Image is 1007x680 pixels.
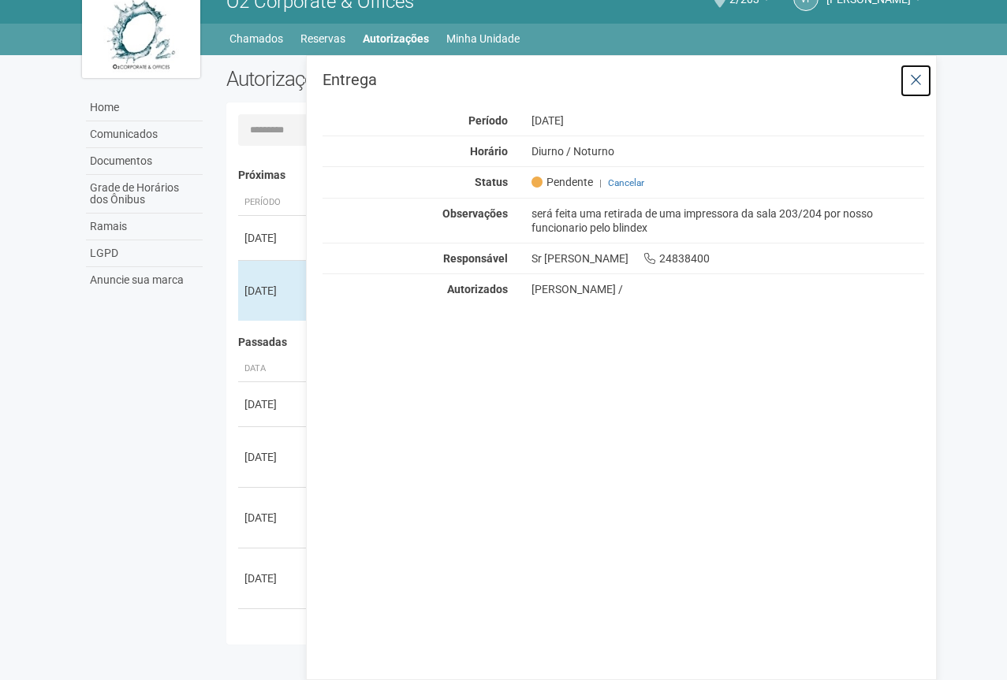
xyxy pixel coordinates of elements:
div: [DATE] [244,631,303,647]
h3: Entrega [323,72,924,87]
strong: Autorizados [447,283,508,295]
a: Reservas [300,28,345,50]
span: | [599,177,602,188]
strong: Observações [442,207,508,220]
th: Período [238,190,309,216]
div: [PERSON_NAME] / [531,282,925,296]
a: Chamados [229,28,283,50]
a: Autorizações [363,28,429,50]
a: Grade de Horários dos Ônibus [86,175,203,214]
th: Data [238,356,309,382]
span: Pendente [531,175,593,189]
strong: Responsável [443,252,508,265]
strong: Status [475,176,508,188]
div: Diurno / Noturno [520,144,937,158]
a: Comunicados [86,121,203,148]
div: será feita uma retirada de uma impressora da sala 203/204 por nosso funcionario pelo blindex [520,206,937,235]
a: Minha Unidade [446,28,520,50]
div: [DATE] [244,449,303,465]
div: [DATE] [244,283,303,299]
a: Anuncie sua marca [86,267,203,293]
a: LGPD [86,240,203,267]
div: [DATE] [520,113,937,128]
h2: Autorizações [226,67,564,91]
div: [DATE] [244,396,303,412]
strong: Horário [470,145,508,158]
a: Documentos [86,148,203,175]
a: Cancelar [608,177,644,188]
h4: Próximas [238,169,914,181]
div: [DATE] [244,510,303,526]
h4: Passadas [238,336,914,348]
a: Ramais [86,214,203,240]
strong: Período [468,114,508,127]
a: Home [86,95,203,121]
div: [DATE] [244,570,303,586]
div: Sr [PERSON_NAME] 24838400 [520,251,937,266]
div: [DATE] [244,230,303,246]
